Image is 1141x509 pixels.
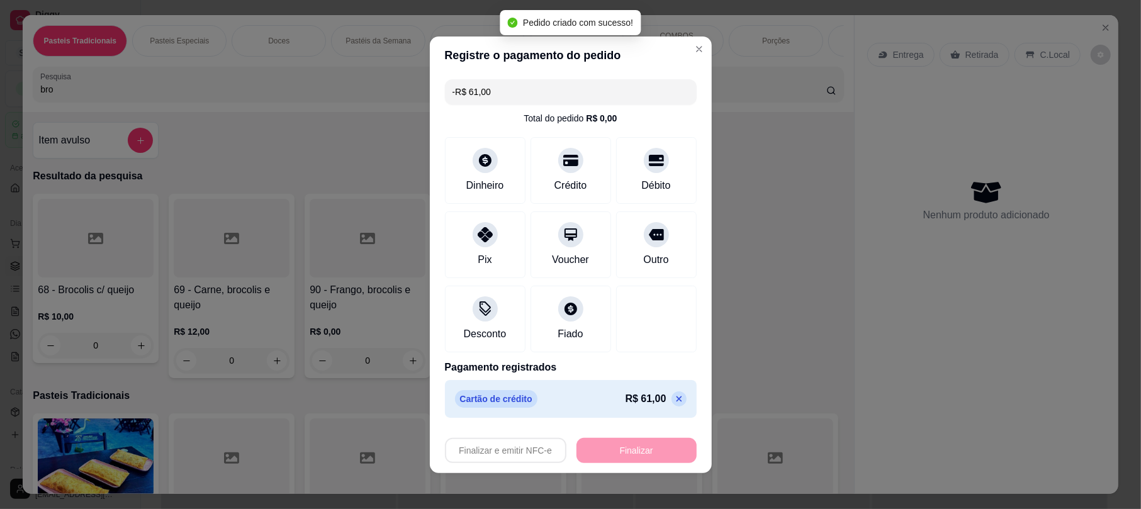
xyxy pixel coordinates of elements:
[552,252,589,267] div: Voucher
[464,327,507,342] div: Desconto
[586,112,617,125] div: R$ 0,00
[455,390,537,408] p: Cartão de crédito
[626,391,666,406] p: R$ 61,00
[643,252,668,267] div: Outro
[558,327,583,342] div: Fiado
[554,178,587,193] div: Crédito
[445,360,697,375] p: Pagamento registrados
[524,112,617,125] div: Total do pedido
[452,79,689,104] input: Ex.: hambúrguer de cordeiro
[508,18,518,28] span: check-circle
[641,178,670,193] div: Débito
[523,18,633,28] span: Pedido criado com sucesso!
[430,36,712,74] header: Registre o pagamento do pedido
[689,39,709,59] button: Close
[478,252,492,267] div: Pix
[466,178,504,193] div: Dinheiro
